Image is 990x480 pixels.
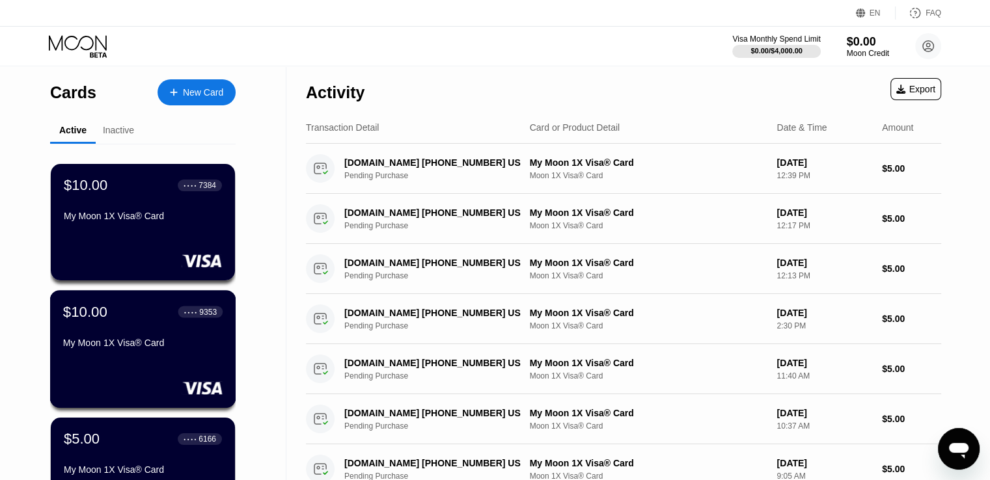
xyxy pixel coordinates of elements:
[777,157,872,168] div: [DATE]
[856,7,896,20] div: EN
[199,307,217,316] div: 9353
[344,207,523,218] div: [DOMAIN_NAME] [PHONE_NUMBER] US
[64,431,100,447] div: $5.00
[306,344,941,394] div: [DOMAIN_NAME] [PHONE_NUMBER] USPending PurchaseMy Moon 1X Visa® CardMoon 1X Visa® Card[DATE]11:40...
[103,125,134,135] div: Inactive
[530,308,767,318] div: My Moon 1X Visa® Card
[51,164,235,280] div: $10.00● ● ● ●7384My Moon 1X Visa® Card
[896,84,935,94] div: Export
[732,34,820,44] div: Visa Monthly Spend Limit
[847,49,889,58] div: Moon Credit
[890,78,941,100] div: Export
[882,263,941,274] div: $5.00
[64,211,222,221] div: My Moon 1X Visa® Card
[184,310,197,313] div: ● ● ● ●
[530,171,767,180] div: Moon 1X Visa® Card
[777,171,872,180] div: 12:39 PM
[306,294,941,344] div: [DOMAIN_NAME] [PHONE_NUMBER] USPending PurchaseMy Moon 1X Visa® CardMoon 1X Visa® Card[DATE]2:30 ...
[344,271,536,280] div: Pending Purchase
[530,371,767,380] div: Moon 1X Visa® Card
[158,79,236,105] div: New Card
[870,8,881,18] div: EN
[183,87,223,98] div: New Card
[882,163,941,174] div: $5.00
[64,177,107,194] div: $10.00
[882,213,941,224] div: $5.00
[344,408,523,418] div: [DOMAIN_NAME] [PHONE_NUMBER] US
[777,308,872,318] div: [DATE]
[59,125,87,135] div: Active
[306,144,941,194] div: [DOMAIN_NAME] [PHONE_NUMBER] USPending PurchaseMy Moon 1X Visa® CardMoon 1X Visa® Card[DATE]12:39...
[63,338,223,348] div: My Moon 1X Visa® Card
[306,194,941,244] div: [DOMAIN_NAME] [PHONE_NUMBER] USPending PurchaseMy Moon 1X Visa® CardMoon 1X Visa® Card[DATE]12:17...
[63,303,107,320] div: $10.00
[882,464,941,474] div: $5.00
[50,83,96,102] div: Cards
[344,421,536,431] div: Pending Purchase
[882,364,941,374] div: $5.00
[882,313,941,324] div: $5.00
[306,394,941,444] div: [DOMAIN_NAME] [PHONE_NUMBER] USPending PurchaseMy Moon 1X Visa® CardMoon 1X Visa® Card[DATE]10:37...
[938,428,980,470] iframe: Button to launch messaging window
[530,458,767,468] div: My Moon 1X Visa® Card
[777,358,872,368] div: [DATE]
[847,35,889,49] div: $0.00
[926,8,941,18] div: FAQ
[882,122,913,133] div: Amount
[306,122,379,133] div: Transaction Detail
[777,421,872,431] div: 10:37 AM
[777,271,872,280] div: 12:13 PM
[530,358,767,368] div: My Moon 1X Visa® Card
[847,35,889,58] div: $0.00Moon Credit
[344,157,523,168] div: [DOMAIN_NAME] [PHONE_NUMBER] US
[732,34,820,58] div: Visa Monthly Spend Limit$0.00/$4,000.00
[750,47,803,55] div: $0.00 / $4,000.00
[530,408,767,418] div: My Moon 1X Visa® Card
[530,271,767,280] div: Moon 1X Visa® Card
[344,258,523,268] div: [DOMAIN_NAME] [PHONE_NUMBER] US
[64,464,222,475] div: My Moon 1X Visa® Card
[199,181,216,190] div: 7384
[344,358,523,368] div: [DOMAIN_NAME] [PHONE_NUMBER] US
[306,244,941,294] div: [DOMAIN_NAME] [PHONE_NUMBER] USPending PurchaseMy Moon 1X Visa® CardMoon 1X Visa® Card[DATE]12:13...
[530,221,767,230] div: Moon 1X Visa® Card
[344,371,536,380] div: Pending Purchase
[777,122,827,133] div: Date & Time
[530,421,767,431] div: Moon 1X Visa® Card
[306,83,364,102] div: Activity
[344,221,536,230] div: Pending Purchase
[199,434,216,444] div: 6166
[344,171,536,180] div: Pending Purchase
[344,308,523,318] div: [DOMAIN_NAME] [PHONE_NUMBER] US
[777,321,872,330] div: 2:30 PM
[184,437,197,441] div: ● ● ● ●
[530,258,767,268] div: My Moon 1X Visa® Card
[344,321,536,330] div: Pending Purchase
[896,7,941,20] div: FAQ
[777,221,872,230] div: 12:17 PM
[882,414,941,424] div: $5.00
[777,258,872,268] div: [DATE]
[777,207,872,218] div: [DATE]
[344,458,523,468] div: [DOMAIN_NAME] [PHONE_NUMBER] US
[777,371,872,380] div: 11:40 AM
[530,122,620,133] div: Card or Product Detail
[777,458,872,468] div: [DATE]
[530,207,767,218] div: My Moon 1X Visa® Card
[530,157,767,168] div: My Moon 1X Visa® Card
[184,183,197,187] div: ● ● ● ●
[51,291,235,407] div: $10.00● ● ● ●9353My Moon 1X Visa® Card
[530,321,767,330] div: Moon 1X Visa® Card
[777,408,872,418] div: [DATE]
